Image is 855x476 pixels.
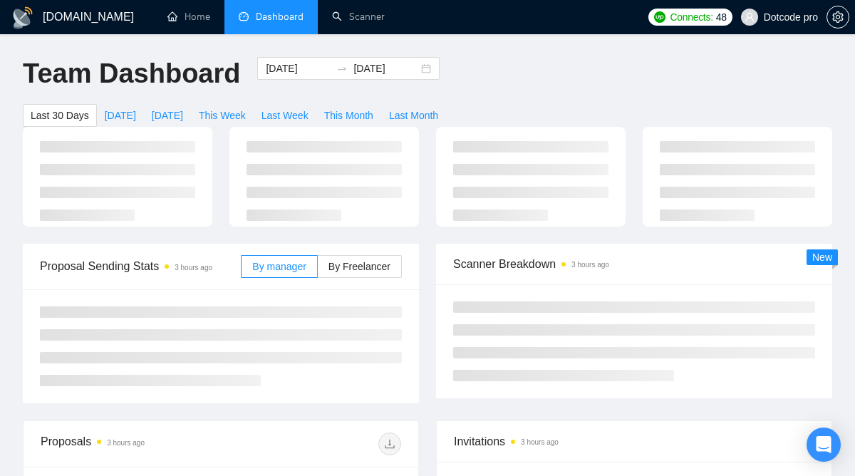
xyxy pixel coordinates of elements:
span: By Freelancer [328,261,390,272]
span: swap-right [336,63,348,74]
span: 48 [716,9,727,25]
time: 3 hours ago [107,439,145,447]
span: This Month [324,108,373,123]
input: End date [353,61,418,76]
span: to [336,63,348,74]
span: [DATE] [105,108,136,123]
span: Proposal Sending Stats [40,257,241,275]
span: setting [827,11,849,23]
div: Open Intercom Messenger [807,428,841,462]
img: upwork-logo.png [654,11,665,23]
button: [DATE] [97,104,144,127]
span: Connects: [670,9,712,25]
span: New [812,252,832,263]
time: 3 hours ago [175,264,212,271]
button: Last Week [254,104,316,127]
span: Scanner Breakdown [453,255,815,273]
a: homeHome [167,11,210,23]
time: 3 hours ago [571,261,609,269]
span: user [745,12,755,22]
h1: Team Dashboard [23,57,240,90]
button: setting [826,6,849,29]
span: Last Week [261,108,309,123]
div: Proposals [41,433,221,455]
span: This Week [199,108,246,123]
span: [DATE] [152,108,183,123]
time: 3 hours ago [521,438,559,446]
button: [DATE] [144,104,191,127]
span: Dashboard [256,11,304,23]
img: logo [11,6,34,29]
span: Last 30 Days [31,108,89,123]
span: Invitations [454,433,814,450]
a: setting [826,11,849,23]
button: This Month [316,104,381,127]
button: This Week [191,104,254,127]
button: Last 30 Days [23,104,97,127]
span: By manager [252,261,306,272]
span: dashboard [239,11,249,21]
button: Last Month [381,104,446,127]
span: Last Month [389,108,438,123]
a: searchScanner [332,11,385,23]
input: Start date [266,61,331,76]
